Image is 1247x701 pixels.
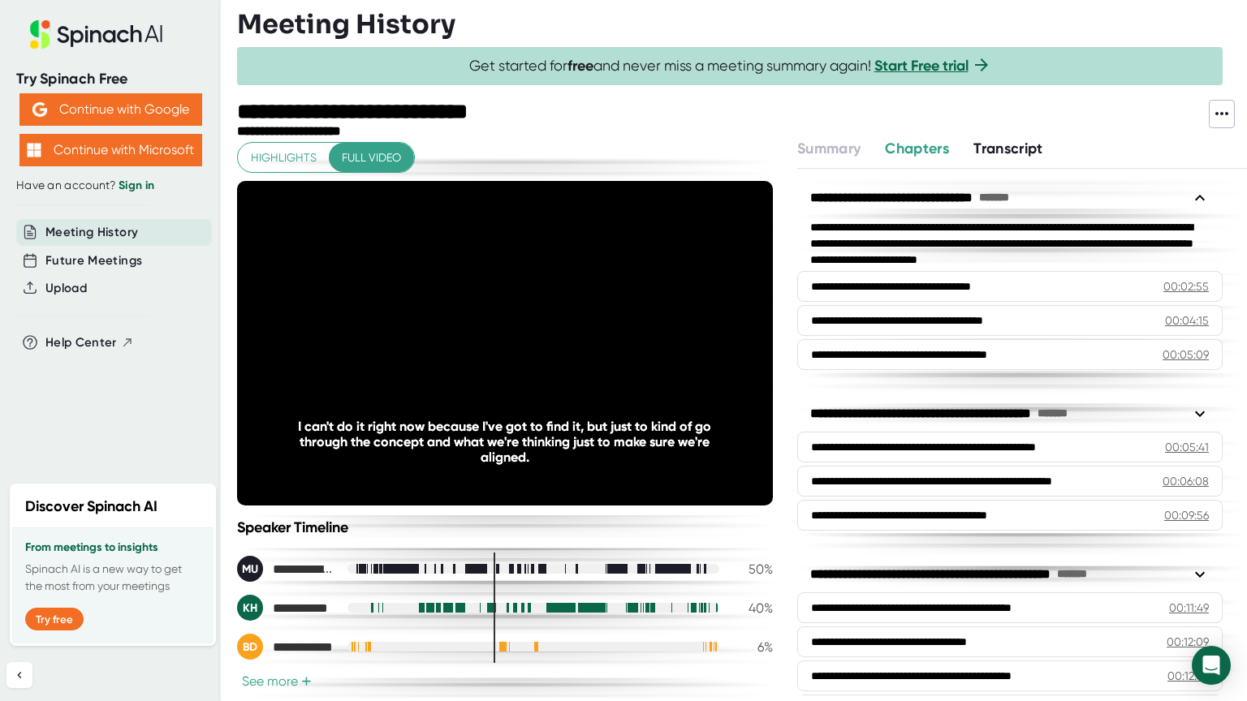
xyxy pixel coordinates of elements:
h3: From meetings to insights [25,541,201,554]
h3: Meeting History [237,9,455,40]
div: 00:05:41 [1165,439,1209,455]
button: Summary [797,138,861,160]
div: 50 % [732,561,773,577]
div: 00:11:49 [1169,600,1209,616]
div: 00:12:56 [1167,668,1209,684]
span: Transcript [973,140,1043,157]
div: Bill Demaray [237,634,334,660]
span: + [301,675,312,688]
div: MU [237,556,263,582]
button: Collapse sidebar [6,662,32,688]
b: free [567,57,593,75]
div: Muhammad Usman [237,556,334,582]
div: Open Intercom Messenger [1192,646,1231,685]
div: 00:06:08 [1163,473,1209,489]
div: Speaker Timeline [237,518,773,536]
a: Sign in [119,178,154,192]
button: Transcript [973,138,1043,160]
div: Try Spinach Free [16,70,205,88]
button: Meeting History [45,223,138,242]
button: Upload [45,279,87,298]
div: I can't do it right now because I've got to find it, but just to kind of go through the concept a... [291,419,719,465]
div: 00:09:56 [1164,507,1209,523]
a: Start Free trial [874,57,969,75]
div: 00:02:55 [1163,278,1209,295]
span: Chapters [885,140,949,157]
p: Spinach AI is a new way to get the most from your meetings [25,561,201,595]
span: Help Center [45,333,117,352]
button: Full video [329,143,414,173]
div: 00:04:15 [1165,312,1209,329]
div: 6 % [732,639,773,655]
div: Have an account? [16,178,205,193]
button: Future Meetings [45,252,142,270]
span: Summary [797,140,861,157]
img: Aehbyd4JwY73AAAAAElFTkSuQmCC [32,102,47,117]
span: Get started for and never miss a meeting summary again! [469,57,991,75]
button: Help Center [45,333,134,352]
div: 40 % [732,600,773,616]
h2: Discover Spinach AI [25,496,157,518]
div: 00:12:09 [1167,634,1209,650]
button: Try free [25,608,84,630]
button: Chapters [885,138,949,160]
div: 00:05:09 [1163,346,1209,363]
span: Highlights [251,148,317,168]
div: BD [237,634,263,660]
span: Full video [342,148,401,168]
button: Continue with Microsoft [19,134,202,166]
button: Highlights [238,143,330,173]
div: Kevin Horio [237,595,334,621]
button: See more+ [237,673,317,690]
div: KH [237,595,263,621]
button: Continue with Google [19,93,202,126]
